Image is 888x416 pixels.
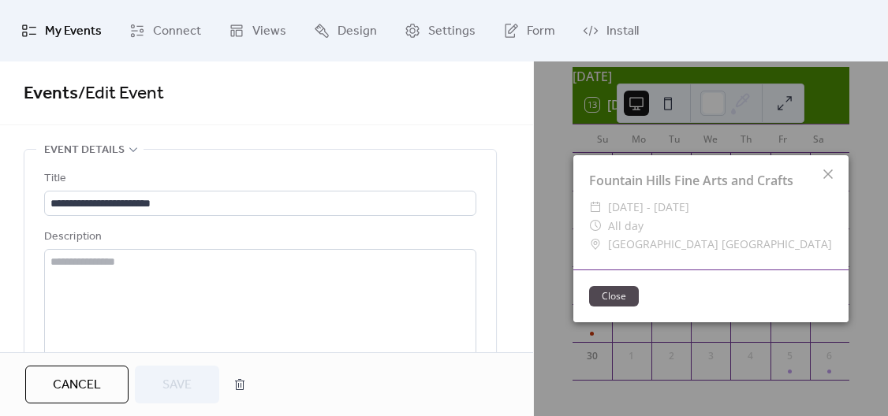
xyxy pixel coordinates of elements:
[589,198,602,217] div: ​
[527,19,555,44] span: Form
[606,19,639,44] span: Install
[302,6,389,55] a: Design
[338,19,377,44] span: Design
[589,286,639,306] button: Close
[608,235,832,254] span: [GEOGRAPHIC_DATA] [GEOGRAPHIC_DATA]
[25,366,129,403] button: Cancel
[571,6,651,55] a: Install
[44,141,125,160] span: Event details
[24,76,78,111] a: Events
[9,6,114,55] a: My Events
[589,235,602,254] div: ​
[78,76,164,111] span: / Edit Event
[573,171,849,190] div: Fountain Hills Fine Arts and Crafts
[45,19,102,44] span: My Events
[44,169,473,188] div: Title
[428,19,476,44] span: Settings
[608,217,644,236] span: All day
[44,228,473,247] div: Description
[118,6,213,55] a: Connect
[589,217,602,236] div: ​
[252,19,286,44] span: Views
[217,6,298,55] a: Views
[393,6,487,55] a: Settings
[491,6,567,55] a: Form
[153,19,201,44] span: Connect
[608,198,689,217] span: [DATE] - [DATE]
[53,376,101,395] span: Cancel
